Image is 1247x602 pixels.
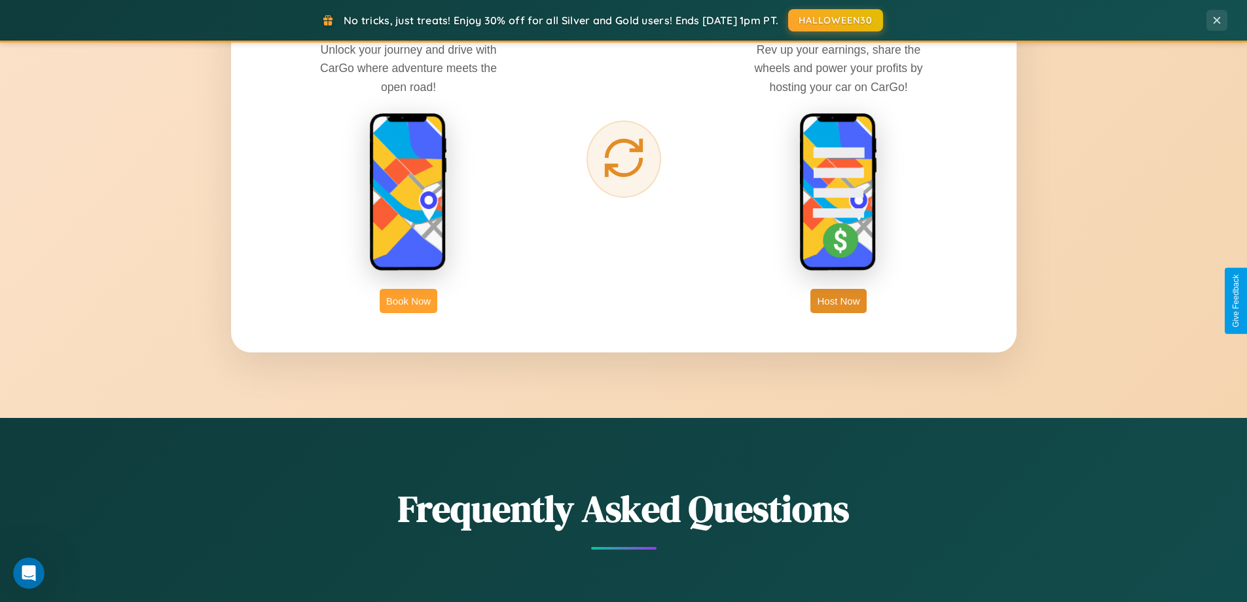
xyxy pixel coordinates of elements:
button: HALLOWEEN30 [788,9,883,31]
p: Unlock your journey and drive with CarGo where adventure meets the open road! [310,41,507,96]
button: Book Now [380,289,437,313]
div: Give Feedback [1231,274,1240,328]
iframe: Intercom live chat [13,557,45,589]
p: Rev up your earnings, share the wheels and power your profits by hosting your car on CarGo! [740,41,937,96]
button: Host Now [810,289,866,313]
img: rent phone [369,113,448,273]
span: No tricks, just treats! Enjoy 30% off for all Silver and Gold users! Ends [DATE] 1pm PT. [344,14,778,27]
h2: Frequently Asked Questions [231,483,1017,534]
img: host phone [799,113,878,273]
